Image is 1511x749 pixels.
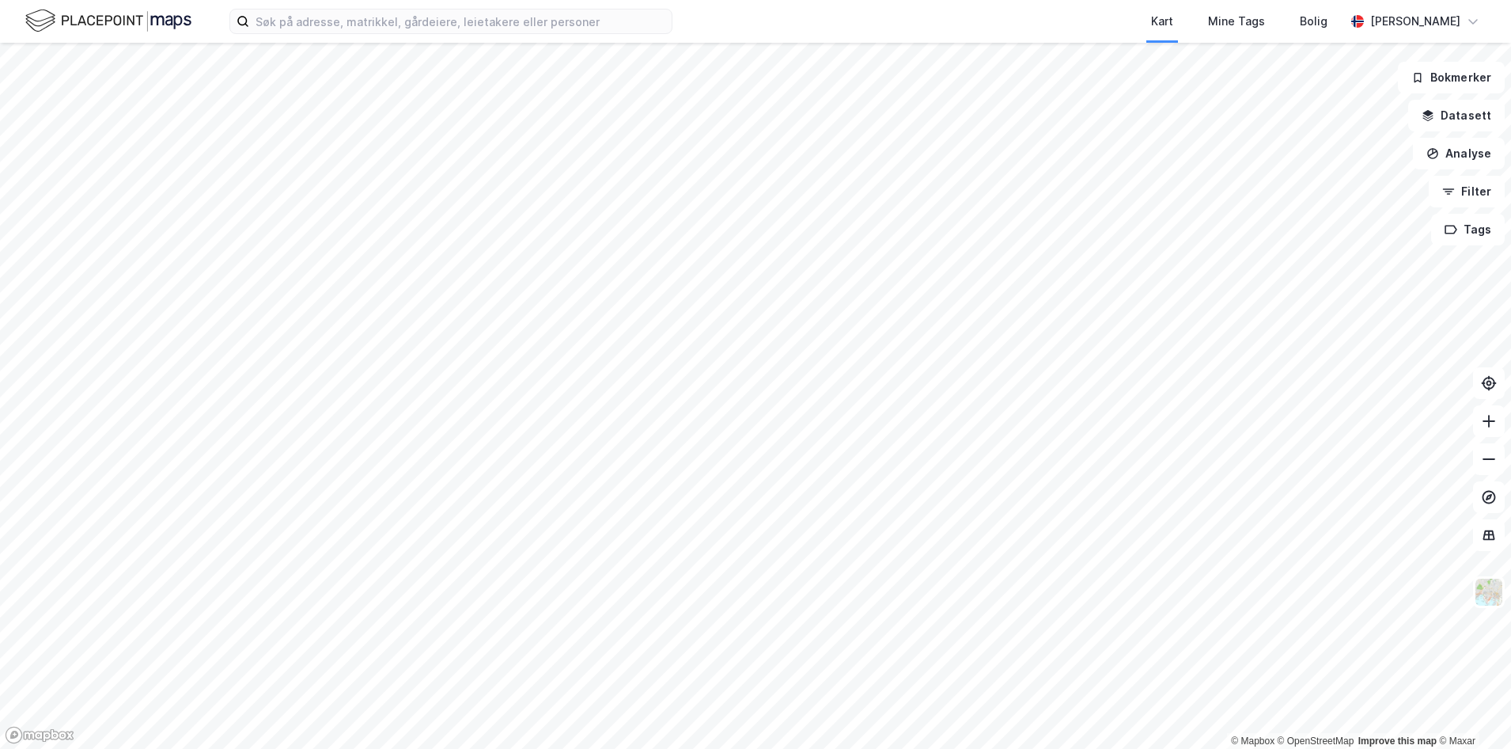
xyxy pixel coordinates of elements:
[249,10,672,33] input: Søk på adresse, matrikkel, gårdeiere, leietakere eller personer
[1370,12,1460,31] div: [PERSON_NAME]
[1231,736,1274,747] a: Mapbox
[1278,736,1354,747] a: OpenStreetMap
[1398,62,1505,93] button: Bokmerker
[25,7,191,35] img: logo.f888ab2527a4732fd821a326f86c7f29.svg
[1358,736,1437,747] a: Improve this map
[1408,100,1505,131] button: Datasett
[1431,214,1505,245] button: Tags
[1413,138,1505,169] button: Analyse
[1208,12,1265,31] div: Mine Tags
[1300,12,1327,31] div: Bolig
[1429,176,1505,207] button: Filter
[1474,577,1504,607] img: Z
[1432,673,1511,749] iframe: Chat Widget
[1151,12,1173,31] div: Kart
[5,726,74,744] a: Mapbox homepage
